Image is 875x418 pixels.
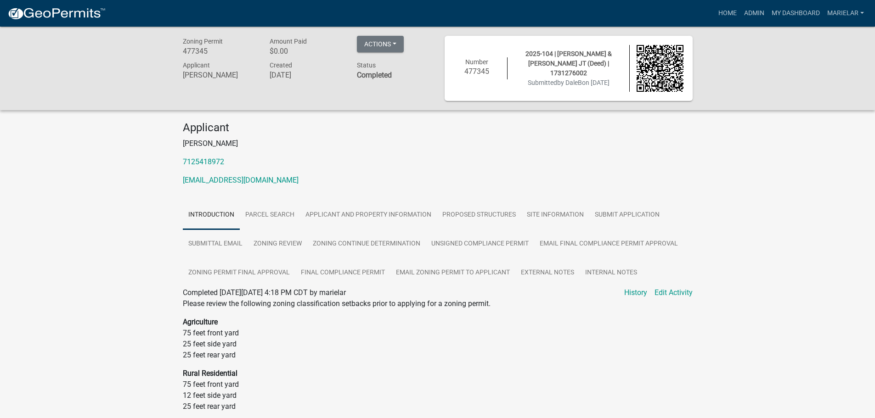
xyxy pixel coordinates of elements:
[525,50,612,77] span: 2025-104 | [PERSON_NAME] & [PERSON_NAME] JT (Deed) | 1731276002
[637,45,683,92] img: QR code
[655,287,693,298] a: Edit Activity
[183,121,693,134] h4: Applicant
[270,38,307,45] span: Amount Paid
[307,229,426,259] a: Zoning Continue Determination
[454,67,501,76] h6: 477345
[183,298,693,309] p: Please review the following zoning classification setbacks prior to applying for a zoning permit.
[437,201,521,230] a: Proposed Structures
[357,61,376,69] span: Status
[183,229,248,259] a: Submittal Email
[183,71,256,79] h6: [PERSON_NAME]
[465,58,488,66] span: Number
[426,229,534,259] a: Unsigned Compliance Permit
[183,38,223,45] span: Zoning Permit
[183,61,210,69] span: Applicant
[589,201,665,230] a: Submit Application
[534,229,683,259] a: Email Final Compliance Permit Approval
[183,176,299,184] a: [EMAIL_ADDRESS][DOMAIN_NAME]
[183,201,240,230] a: Introduction
[270,47,343,56] h6: $0.00
[768,5,824,22] a: My Dashboard
[183,288,346,297] span: Completed [DATE][DATE] 4:18 PM CDT by marielar
[183,47,256,56] h6: 477345
[183,369,237,378] strong: Rural Residential
[300,201,437,230] a: Applicant and Property Information
[557,79,582,86] span: by DaleB
[183,318,218,326] strong: Agriculture
[295,258,390,288] a: Final Compliance Permit
[580,258,643,288] a: Internal Notes
[183,317,693,361] p: 75 feet front yard 25 feet side yard 25 feet rear yard
[183,368,693,412] p: 75 feet front yard 12 feet side yard 25 feet rear yard
[528,79,610,86] span: Submitted on [DATE]
[624,287,647,298] a: History
[270,61,292,69] span: Created
[183,157,224,166] a: 7125418972
[357,36,404,52] button: Actions
[515,258,580,288] a: External Notes
[521,201,589,230] a: Site Information
[824,5,868,22] a: marielar
[183,258,295,288] a: Zoning Permit Final Approval
[740,5,768,22] a: Admin
[240,201,300,230] a: Parcel search
[357,71,392,79] strong: Completed
[270,71,343,79] h6: [DATE]
[248,229,307,259] a: Zoning Review
[715,5,740,22] a: Home
[183,138,693,149] p: [PERSON_NAME]
[390,258,515,288] a: Email Zoning Permit to Applicant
